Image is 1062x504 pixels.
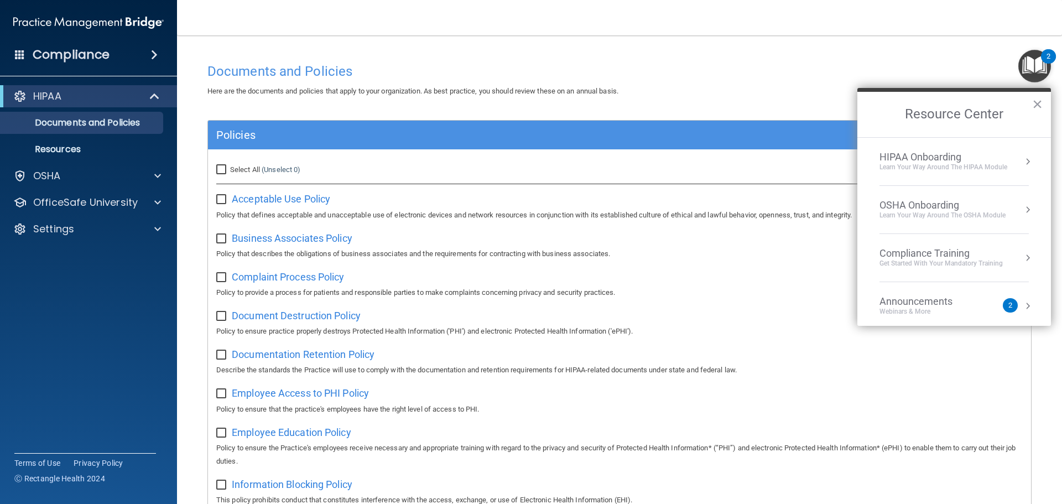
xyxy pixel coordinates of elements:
[857,92,1051,137] h2: Resource Center
[216,441,1023,468] p: Policy to ensure the Practice's employees receive necessary and appropriate training with regard ...
[33,196,138,209] p: OfficeSafe University
[13,12,164,34] img: PMB logo
[879,259,1003,268] div: Get Started with your mandatory training
[216,286,1023,299] p: Policy to provide a process for patients and responsible parties to make complaints concerning pr...
[232,479,352,490] span: Information Blocking Policy
[216,247,1023,261] p: Policy that describes the obligations of business associates and the requirements for contracting...
[216,165,229,174] input: Select All (Unselect 0)
[879,163,1007,172] div: Learn Your Way around the HIPAA module
[1032,95,1043,113] button: Close
[262,165,300,174] a: (Unselect 0)
[216,403,1023,416] p: Policy to ensure that the practice's employees have the right level of access to PHI.
[207,87,618,95] span: Here are the documents and policies that apply to your organization. As best practice, you should...
[879,307,975,316] div: Webinars & More
[216,325,1023,338] p: Policy to ensure practice properly destroys Protected Health Information ('PHI') and electronic P...
[216,126,1023,144] a: Policies
[13,90,160,103] a: HIPAA
[857,88,1051,326] div: Resource Center
[7,117,158,128] p: Documents and Policies
[232,427,351,438] span: Employee Education Policy
[74,458,123,469] a: Privacy Policy
[33,169,61,183] p: OSHA
[1047,56,1050,71] div: 2
[232,193,330,205] span: Acceptable Use Policy
[13,169,161,183] a: OSHA
[879,199,1006,211] div: OSHA Onboarding
[216,363,1023,377] p: Describe the standards the Practice will use to comply with the documentation and retention requi...
[33,90,61,103] p: HIPAA
[232,232,352,244] span: Business Associates Policy
[14,473,105,484] span: Ⓒ Rectangle Health 2024
[232,349,374,360] span: Documentation Retention Policy
[232,271,344,283] span: Complaint Process Policy
[216,209,1023,222] p: Policy that defines acceptable and unacceptable use of electronic devices and network resources i...
[871,425,1049,470] iframe: Drift Widget Chat Controller
[879,247,1003,259] div: Compliance Training
[232,310,361,321] span: Document Destruction Policy
[33,222,74,236] p: Settings
[13,196,161,209] a: OfficeSafe University
[879,211,1006,220] div: Learn your way around the OSHA module
[7,144,158,155] p: Resources
[33,47,110,63] h4: Compliance
[232,387,369,399] span: Employee Access to PHI Policy
[879,151,1007,163] div: HIPAA Onboarding
[207,64,1032,79] h4: Documents and Policies
[1018,50,1051,82] button: Open Resource Center, 2 new notifications
[216,129,817,141] h5: Policies
[879,295,975,308] div: Announcements
[14,458,60,469] a: Terms of Use
[230,165,260,174] span: Select All
[13,222,161,236] a: Settings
